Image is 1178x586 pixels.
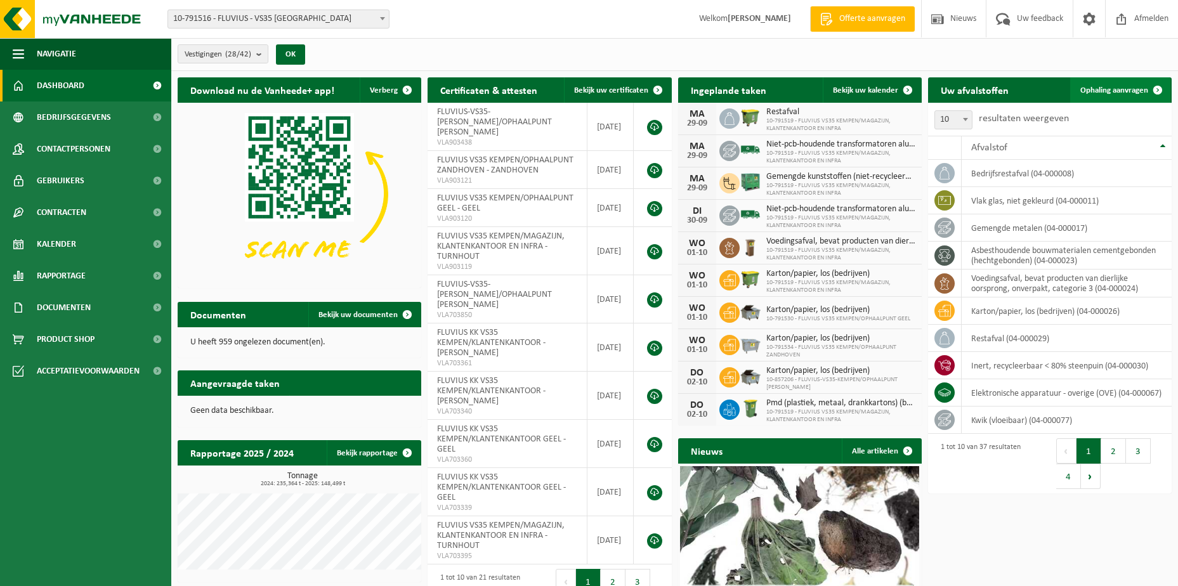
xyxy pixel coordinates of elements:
[684,174,710,184] div: MA
[962,297,1172,325] td: karton/papier, los (bedrijven) (04-000026)
[437,214,577,224] span: VLA903120
[1077,438,1101,464] button: 1
[740,236,761,257] img: WB-0140-HPE-BN-01
[684,206,710,216] div: DI
[766,366,915,376] span: Karton/papier, los (bedrijven)
[766,172,915,182] span: Gemengde kunststoffen (niet-recycleerbaar), exclusief pvc
[1070,77,1170,103] a: Ophaling aanvragen
[740,204,761,225] img: BL-SO-LV
[728,14,791,23] strong: [PERSON_NAME]
[370,86,398,94] span: Verberg
[178,44,268,63] button: Vestigingen(28/42)
[437,376,546,406] span: FLUVIUS KK VS35 KEMPEN/KLANTENKANTOOR - [PERSON_NAME]
[37,165,84,197] span: Gebruikers
[37,260,86,292] span: Rapportage
[684,346,710,355] div: 01-10
[684,368,710,378] div: DO
[184,481,421,487] span: 2024: 235,364 t - 2025: 148,499 t
[587,323,634,372] td: [DATE]
[678,438,735,463] h2: Nieuws
[178,370,292,395] h2: Aangevraagde taken
[962,214,1172,242] td: gemengde metalen (04-000017)
[684,281,710,290] div: 01-10
[766,117,915,133] span: 10-791519 - FLUVIUS VS35 KEMPEN/MAGAZIJN, KLANTENKANTOOR EN INFRA
[37,197,86,228] span: Contracten
[684,238,710,249] div: WO
[740,365,761,387] img: WB-5000-GAL-GY-01
[437,310,577,320] span: VLA703850
[684,410,710,419] div: 02-10
[37,323,95,355] span: Product Shop
[437,328,546,358] span: FLUVIUS KK VS35 KEMPEN/KLANTENKANTOOR - [PERSON_NAME]
[37,38,76,70] span: Navigatie
[766,247,915,262] span: 10-791519 - FLUVIUS VS35 KEMPEN/MAGAZIJN, KLANTENKANTOOR EN INFRA
[308,302,420,327] a: Bekijk uw documenten
[1081,464,1101,489] button: Next
[833,86,898,94] span: Bekijk uw kalender
[766,315,910,323] span: 10-791530 - FLUVIUS VS35 KEMPEN/OPHAALPUNT GEEL
[178,103,421,285] img: Download de VHEPlus App
[934,110,972,129] span: 10
[185,45,251,64] span: Vestigingen
[684,378,710,387] div: 02-10
[740,171,761,193] img: PB-HB-1400-HPE-GN-01
[1080,86,1148,94] span: Ophaling aanvragen
[437,262,577,272] span: VLA903119
[437,472,566,502] span: FLUVIUS KK VS35 KEMPEN/KLANTENKANTOOR GEEL - GEEL
[437,138,577,148] span: VLA903438
[437,155,573,175] span: FLUVIUS VS35 KEMPEN/OPHAALPUNT ZANDHOVEN - ZANDHOVEN
[962,242,1172,270] td: asbesthoudende bouwmaterialen cementgebonden (hechtgebonden) (04-000023)
[587,103,634,151] td: [DATE]
[276,44,305,65] button: OK
[587,372,634,420] td: [DATE]
[437,231,565,261] span: FLUVIUS VS35 KEMPEN/MAGAZIJN, KLANTENKANTOOR EN INFRA - TURNHOUT
[178,302,259,327] h2: Documenten
[740,139,761,160] img: BL-SO-LV
[37,101,111,133] span: Bedrijfsgegevens
[766,204,915,214] span: Niet-pcb-houdende transformatoren alu/cu wikkelingen
[574,86,648,94] span: Bekijk uw certificaten
[37,133,110,165] span: Contactpersonen
[1101,438,1126,464] button: 2
[360,77,420,103] button: Verberg
[437,551,577,561] span: VLA703395
[437,424,566,454] span: FLUVIUS KK VS35 KEMPEN/KLANTENKANTOOR GEEL - GEEL
[684,119,710,128] div: 29-09
[962,160,1172,187] td: bedrijfsrestafval (04-000008)
[564,77,671,103] a: Bekijk uw certificaten
[740,398,761,419] img: WB-0240-HPE-GN-50
[766,269,915,279] span: Karton/papier, los (bedrijven)
[37,292,91,323] span: Documenten
[740,301,761,322] img: WB-5000-GAL-GY-01
[823,77,920,103] a: Bekijk uw kalender
[168,10,389,28] span: 10-791516 - FLUVIUS - VS35 KEMPEN
[766,140,915,150] span: Niet-pcb-houdende transformatoren alu/cu wikkelingen
[740,107,761,128] img: WB-1100-HPE-GN-50
[684,271,710,281] div: WO
[184,472,421,487] h3: Tonnage
[587,275,634,323] td: [DATE]
[766,214,915,230] span: 10-791519 - FLUVIUS VS35 KEMPEN/MAGAZIJN, KLANTENKANTOOR EN INFRA
[587,151,634,189] td: [DATE]
[587,516,634,564] td: [DATE]
[587,189,634,227] td: [DATE]
[1126,438,1151,464] button: 3
[437,455,577,465] span: VLA703360
[766,237,915,247] span: Voedingsafval, bevat producten van dierlijke oorsprong, onverpakt, categorie 3
[962,270,1172,297] td: voedingsafval, bevat producten van dierlijke oorsprong, onverpakt, categorie 3 (04-000024)
[684,400,710,410] div: DO
[836,13,908,25] span: Offerte aanvragen
[684,141,710,152] div: MA
[587,468,634,516] td: [DATE]
[37,70,84,101] span: Dashboard
[766,182,915,197] span: 10-791519 - FLUVIUS VS35 KEMPEN/MAGAZIJN, KLANTENKANTOOR EN INFRA
[437,358,577,368] span: VLA703361
[934,437,1021,490] div: 1 tot 10 van 37 resultaten
[935,111,972,129] span: 10
[684,313,710,322] div: 01-10
[318,311,398,319] span: Bekijk uw documenten
[437,521,565,550] span: FLUVIUS VS35 KEMPEN/MAGAZIJN, KLANTENKANTOOR EN INFRA - TURNHOUT
[684,184,710,193] div: 29-09
[1056,438,1077,464] button: Previous
[684,109,710,119] div: MA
